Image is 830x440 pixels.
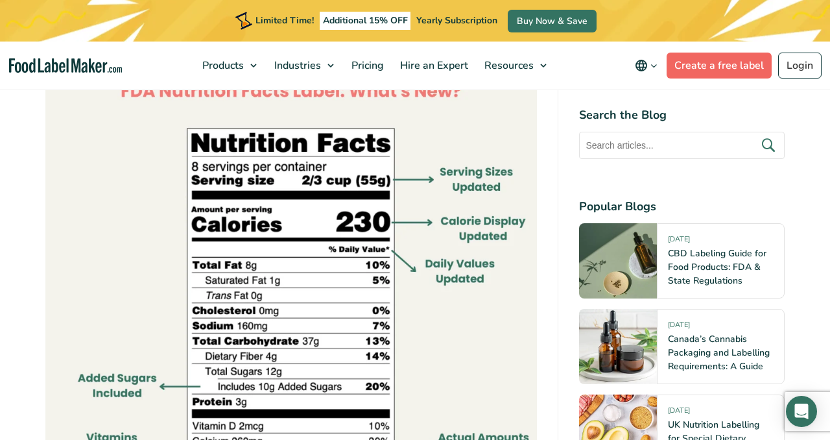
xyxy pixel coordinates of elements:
a: Login [778,53,822,79]
h4: Search the Blog [579,106,785,124]
a: Canada’s Cannabis Packaging and Labelling Requirements: A Guide [668,333,770,373]
span: [DATE] [668,234,690,249]
span: Industries [270,58,322,73]
a: Create a free label [667,53,772,79]
span: [DATE] [668,406,690,421]
a: Pricing [344,42,389,90]
h4: Popular Blogs [579,198,785,215]
span: Additional 15% OFF [320,12,411,30]
a: Industries [267,42,340,90]
a: Buy Now & Save [508,10,597,32]
div: Open Intercom Messenger [786,396,817,427]
span: Yearly Subscription [416,14,497,27]
a: Hire an Expert [392,42,473,90]
a: Products [195,42,263,90]
a: Resources [477,42,553,90]
span: Pricing [348,58,385,73]
input: Search articles... [579,132,785,159]
span: Products [198,58,245,73]
span: Hire an Expert [396,58,469,73]
span: [DATE] [668,320,690,335]
span: Resources [480,58,535,73]
span: Limited Time! [255,14,314,27]
a: CBD Labeling Guide for Food Products: FDA & State Regulations [668,247,766,287]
